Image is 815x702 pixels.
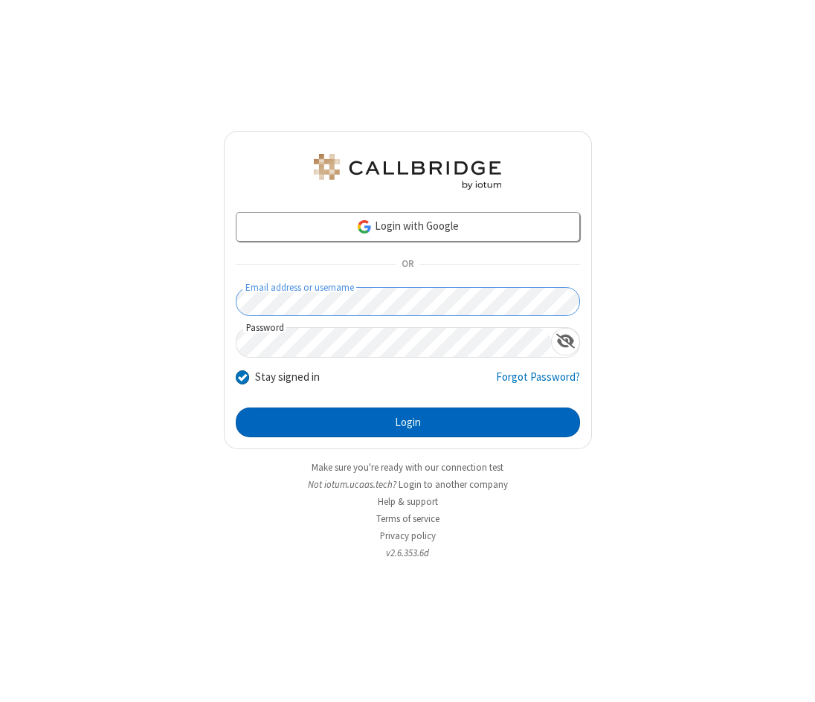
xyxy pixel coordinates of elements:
[399,477,508,492] button: Login to another company
[224,477,592,492] li: Not iotum.​ucaas.​tech?
[236,212,580,242] a: Login with Google
[778,663,804,692] iframe: Chat
[378,495,438,508] a: Help & support
[236,287,581,316] input: Email address or username
[312,461,503,474] a: Make sure you're ready with our connection test
[376,512,439,525] a: Terms of service
[255,369,320,386] label: Stay signed in
[496,369,580,397] a: Forgot Password?
[380,529,436,542] a: Privacy policy
[356,219,373,235] img: google-icon.png
[236,328,552,357] input: Password
[311,154,504,190] img: iotum.​ucaas.​tech
[396,254,419,275] span: OR
[224,546,592,560] li: v2.6.353.6d
[551,328,580,355] div: Show password
[236,408,580,437] button: Login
